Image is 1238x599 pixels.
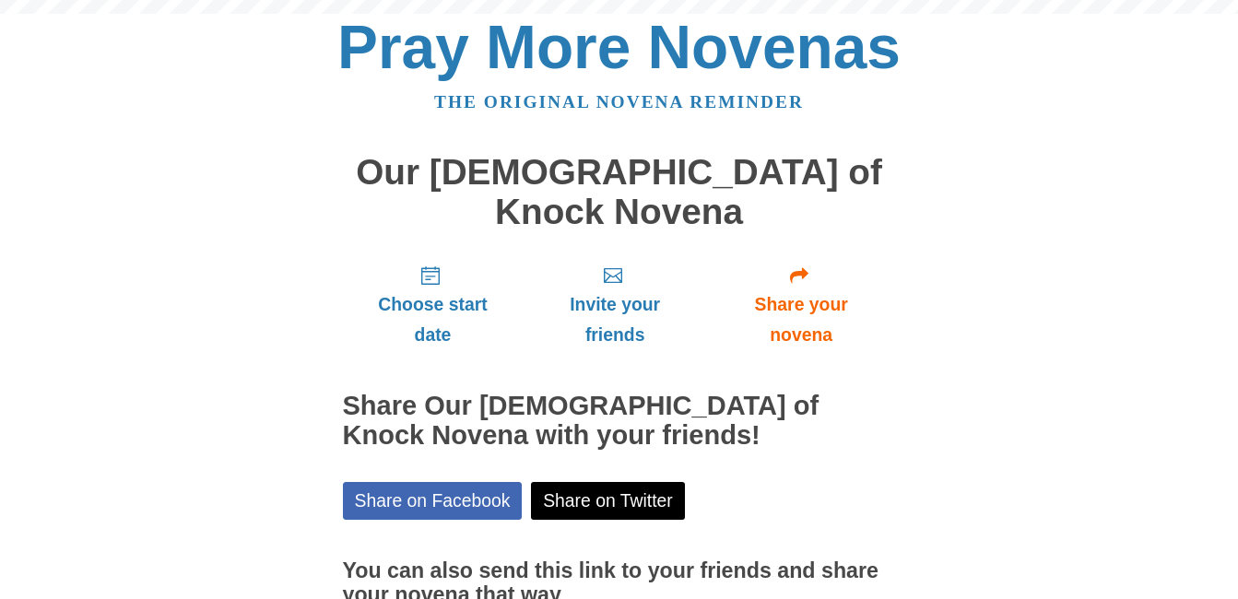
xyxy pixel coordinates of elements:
[343,392,896,451] h2: Share Our [DEMOGRAPHIC_DATA] of Knock Novena with your friends!
[725,289,878,350] span: Share your novena
[434,92,804,112] a: The original novena reminder
[541,289,688,350] span: Invite your friends
[343,482,523,520] a: Share on Facebook
[531,482,685,520] a: Share on Twitter
[707,250,896,359] a: Share your novena
[337,13,901,81] a: Pray More Novenas
[361,289,505,350] span: Choose start date
[343,250,524,359] a: Choose start date
[523,250,706,359] a: Invite your friends
[343,153,896,231] h1: Our [DEMOGRAPHIC_DATA] of Knock Novena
